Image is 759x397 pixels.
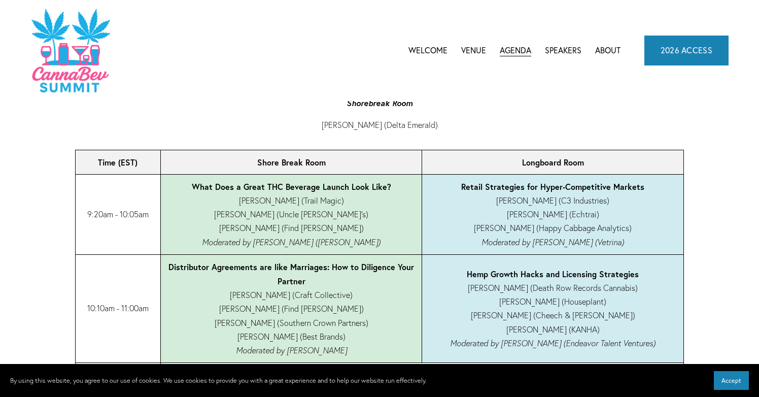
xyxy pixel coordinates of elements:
[461,181,644,192] b: Retail Strategies for Hyper-Competitive Markets
[160,150,422,174] th: Shore Break Room
[408,43,447,58] a: Welcome
[10,375,427,386] p: By using this website, you agree to our use of cookies. We use cookies to provide you with a grea...
[76,363,161,388] td: 11:00am - 11:15am
[595,43,620,58] a: About
[30,8,110,93] img: CannaDataCon
[192,181,391,192] b: What Does a Great THC Beverage Launch Look Like?
[202,237,381,247] i: Moderated by [PERSON_NAME] ([PERSON_NAME])
[76,254,161,362] td: 10:10am - 11:00am
[500,44,531,57] span: Agenda
[236,345,347,355] i: Moderated by [PERSON_NAME]
[721,377,741,384] span: Accept
[347,97,412,108] em: Shorebreak Room
[714,371,749,390] button: Accept
[545,43,581,58] a: Speakers
[422,150,684,174] th: Longboard Room
[76,174,161,254] td: 9:20am - 10:05am
[500,43,531,58] a: folder dropdown
[481,237,624,247] i: Moderated by [PERSON_NAME] (Vetrina)
[168,261,414,286] b: Distributor Agreements are like Marriages: How to Diligence Your Partner
[422,174,684,254] td: [PERSON_NAME] (C3 Industries) [PERSON_NAME] (Echtrai) [PERSON_NAME] (Happy Cabbage Analytics)
[75,118,684,132] p: [PERSON_NAME] (Delta Emerald)
[450,338,655,348] i: Moderated by [PERSON_NAME] (Endeavor Talent Ventures)
[422,254,684,362] td: [PERSON_NAME] (Death Row Records Cannabis) [PERSON_NAME] (Houseplant) [PERSON_NAME] (Cheech & [PE...
[467,269,639,279] b: Hemp Growth Hacks and Licensing Strategies
[644,36,729,65] a: 2026 ACCESS
[160,174,422,254] td: [PERSON_NAME] (Trail Magic) [PERSON_NAME] (Uncle [PERSON_NAME]’s) [PERSON_NAME] (Find [PERSON_NAME])
[160,254,422,362] td: [PERSON_NAME] (Craft Collective) [PERSON_NAME] (Find [PERSON_NAME]) [PERSON_NAME] (Southern Crown...
[76,150,161,174] th: Time (EST)
[461,43,486,58] a: Venue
